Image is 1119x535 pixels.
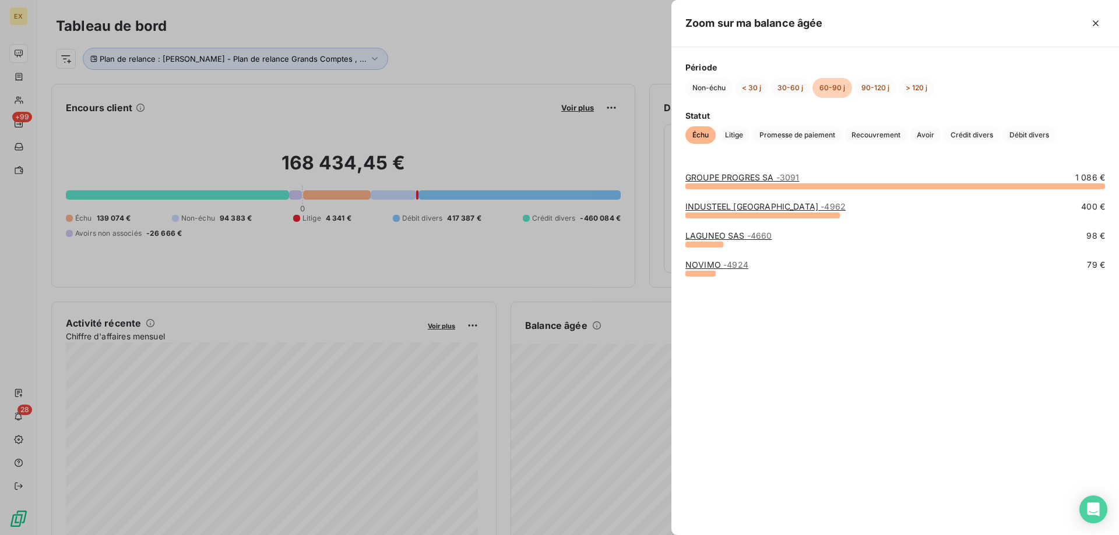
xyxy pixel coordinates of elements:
span: Période [685,61,1105,73]
span: - 4962 [821,201,846,211]
div: Open Intercom Messenger [1079,495,1107,523]
span: - 3091 [776,172,800,182]
button: Non-échu [685,78,733,98]
button: Litige [718,126,750,144]
button: Recouvrement [844,126,907,144]
a: INDUSTEEL [GEOGRAPHIC_DATA] [685,201,846,211]
a: LAGUNEO SAS [685,231,772,240]
button: < 30 j [735,78,768,98]
span: 400 € [1081,201,1105,212]
span: 98 € [1086,230,1105,242]
button: > 120 j [899,78,934,98]
button: 90-120 j [854,78,896,98]
button: Échu [685,126,716,144]
a: NOVIMO [685,260,748,270]
span: Statut [685,109,1105,122]
button: Crédit divers [944,126,1000,144]
button: Promesse de paiement [752,126,842,144]
span: 1 086 € [1075,172,1105,183]
button: 30-60 j [770,78,810,98]
span: - 4660 [747,231,772,240]
button: Avoir [910,126,941,144]
h5: Zoom sur ma balance âgée [685,15,823,31]
button: Débit divers [1002,126,1056,144]
span: - 4924 [723,260,748,270]
button: 60-90 j [812,78,852,98]
span: 79 € [1087,259,1105,271]
a: GROUPE PROGRES SA [685,172,799,182]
